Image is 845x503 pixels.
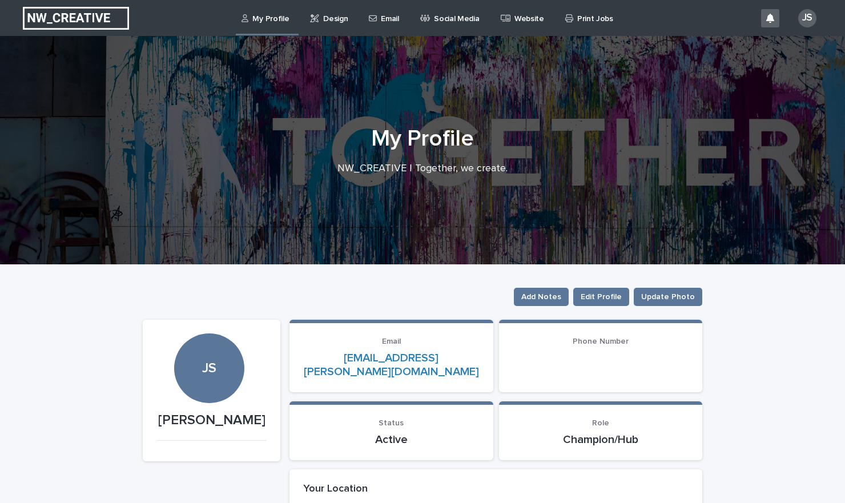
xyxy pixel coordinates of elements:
button: Edit Profile [573,288,629,306]
button: Add Notes [514,288,569,306]
span: Email [382,337,401,345]
h2: Your Location [303,483,368,496]
p: Champion/Hub [513,433,689,446]
div: JS [798,9,816,27]
span: Edit Profile [581,291,622,303]
a: [EMAIL_ADDRESS][PERSON_NAME][DOMAIN_NAME] [304,352,479,377]
p: Active [303,433,480,446]
span: Role [592,419,609,427]
h1: My Profile [143,125,702,152]
img: EUIbKjtiSNGbmbK7PdmN [23,7,129,30]
button: Update Photo [634,288,702,306]
p: NW_CREATIVE | Together, we create. [194,163,651,175]
div: JS [174,291,244,377]
span: Update Photo [641,291,695,303]
span: Phone Number [573,337,629,345]
span: Status [379,419,404,427]
span: Add Notes [521,291,561,303]
p: [PERSON_NAME] [156,412,267,429]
